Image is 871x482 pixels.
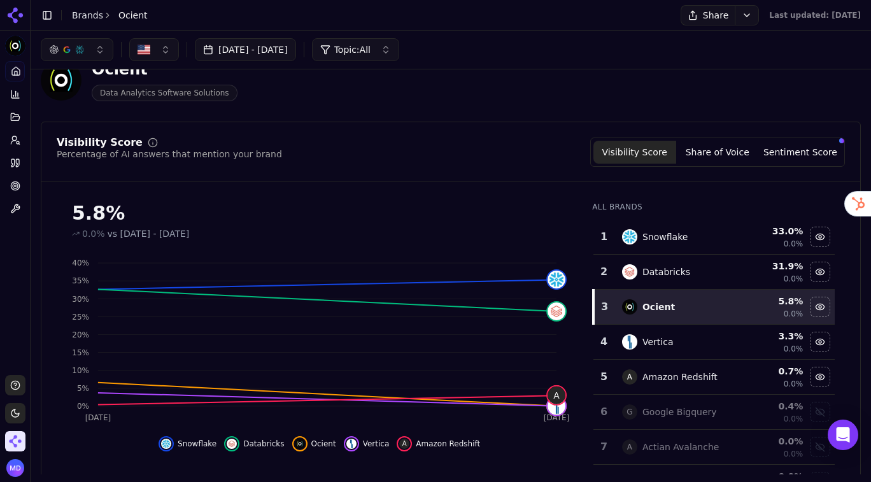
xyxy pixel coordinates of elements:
div: Visibility Score [57,138,143,148]
img: snowflake [548,271,565,289]
span: Topic: All [334,43,371,56]
button: Visibility Score [593,141,676,164]
button: Hide vertica data [344,436,390,451]
span: Databricks [243,439,284,449]
button: Hide databricks data [224,436,284,451]
button: Hide ocient data [810,297,830,317]
tspan: 10% [72,366,89,375]
tspan: 20% [72,330,89,339]
button: Hide databricks data [810,262,830,282]
button: Open user button [6,459,24,477]
span: 0.0% [784,274,804,284]
tspan: 35% [72,276,89,285]
span: Vertica [363,439,390,449]
div: 3.3 % [742,330,803,343]
div: Snowflake [642,230,688,243]
div: 3 [600,299,609,315]
span: A [622,369,637,385]
div: 5 [598,369,609,385]
img: databricks [548,302,565,320]
tr: 1snowflakeSnowflake33.0%0.0%Hide snowflake data [593,220,835,255]
span: Snowflake [178,439,216,449]
button: Hide ocient data [292,436,336,451]
span: Ocient [311,439,336,449]
button: Share [681,5,735,25]
span: Data Analytics Software Solutions [92,85,237,101]
div: Last updated: [DATE] [769,10,861,20]
div: Open Intercom Messenger [828,420,858,450]
a: Brands [72,10,103,20]
div: 7 [598,439,609,455]
div: Percentage of AI answers that mention your brand [57,148,282,160]
tspan: 0% [77,402,89,411]
div: 0.7 % [742,365,803,378]
div: Amazon Redshift [642,371,718,383]
img: US [138,43,150,56]
div: 2 [598,264,609,280]
span: 0.0% [784,309,804,319]
tspan: 40% [72,259,89,267]
div: 1 [598,229,609,245]
button: Hide amazon redshift data [810,367,830,387]
img: Demo Accounts [5,431,25,451]
span: 0.0% [784,379,804,389]
img: databricks [622,264,637,280]
div: 0.4 % [742,400,803,413]
button: Hide vertica data [810,332,830,352]
button: Show google bigquery data [810,402,830,422]
tspan: 5% [77,384,89,393]
span: A [622,439,637,455]
tspan: [DATE] [85,413,111,422]
div: 31.9 % [742,260,803,273]
span: 0.0% [82,227,105,240]
button: Current brand: Ocient [5,36,25,56]
button: Show actian avalanche data [810,437,830,457]
tspan: 30% [72,295,89,304]
img: vertica [622,334,637,350]
span: 0.0% [784,449,804,459]
img: snowflake [161,439,171,449]
span: 0.0% [784,414,804,424]
div: All Brands [592,202,835,212]
tr: 4verticaVertica3.3%0.0%Hide vertica data [593,325,835,360]
tr: 2databricksDatabricks31.9%0.0%Hide databricks data [593,255,835,290]
button: Share of Voice [676,141,759,164]
tr: 6GGoogle Bigquery0.4%0.0%Show google bigquery data [593,395,835,430]
img: Ocient [5,36,25,56]
div: Ocient [642,301,675,313]
tr: 3ocientOcient5.8%0.0%Hide ocient data [593,290,835,325]
tspan: 25% [72,313,89,322]
img: Melissa Dowd [6,459,24,477]
span: G [622,404,637,420]
div: Google Bigquery [642,406,717,418]
img: databricks [227,439,237,449]
span: Ocient [118,9,148,22]
img: vertica [548,397,565,415]
div: 5.8 % [742,295,803,308]
div: Vertica [642,336,674,348]
span: Amazon Redshift [416,439,480,449]
div: 5.8% [72,202,567,225]
tr: 5AAmazon Redshift0.7%0.0%Hide amazon redshift data [593,360,835,395]
div: Ocient [92,59,237,80]
button: Hide amazon redshift data [397,436,480,451]
div: 33.0 % [742,225,803,237]
img: ocient [622,299,637,315]
span: A [548,386,565,404]
button: Open organization switcher [5,431,25,451]
button: Sentiment Score [759,141,842,164]
img: ocient [295,439,305,449]
nav: breadcrumb [72,9,148,22]
button: [DATE] - [DATE] [195,38,296,61]
button: Hide snowflake data [810,227,830,247]
img: snowflake [622,229,637,245]
tspan: 15% [72,348,89,357]
span: 0.0% [784,239,804,249]
div: Actian Avalanche [642,441,719,453]
button: Hide snowflake data [159,436,216,451]
div: 0.0 % [742,435,803,448]
tspan: [DATE] [544,413,570,422]
div: 4 [598,334,609,350]
div: Databricks [642,266,690,278]
img: vertica [346,439,357,449]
